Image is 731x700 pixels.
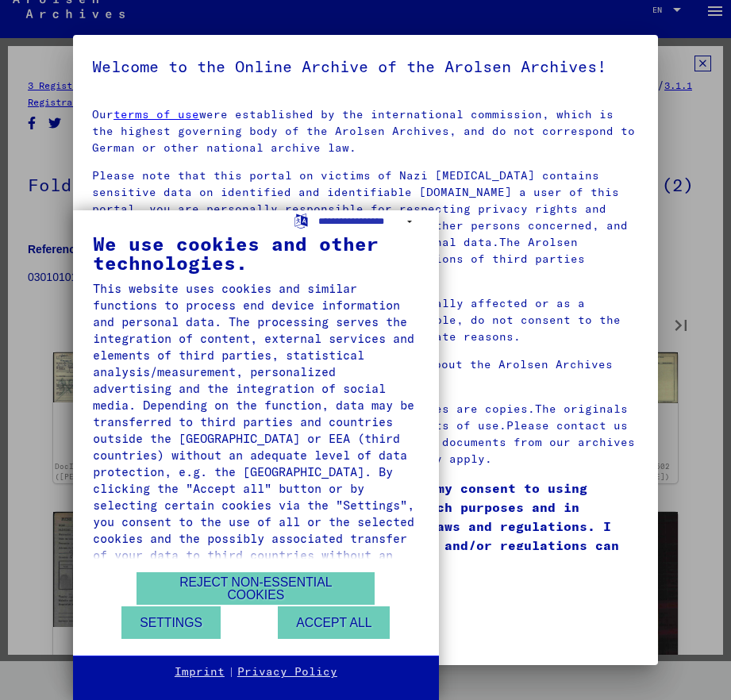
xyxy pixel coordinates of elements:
button: Accept all [278,606,390,639]
a: Privacy Policy [237,664,337,680]
button: Settings [121,606,221,639]
div: We use cookies and other technologies. [93,234,419,272]
button: Reject non-essential cookies [137,572,375,605]
div: This website uses cookies and similar functions to process end device information and personal da... [93,280,419,580]
a: Imprint [175,664,225,680]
